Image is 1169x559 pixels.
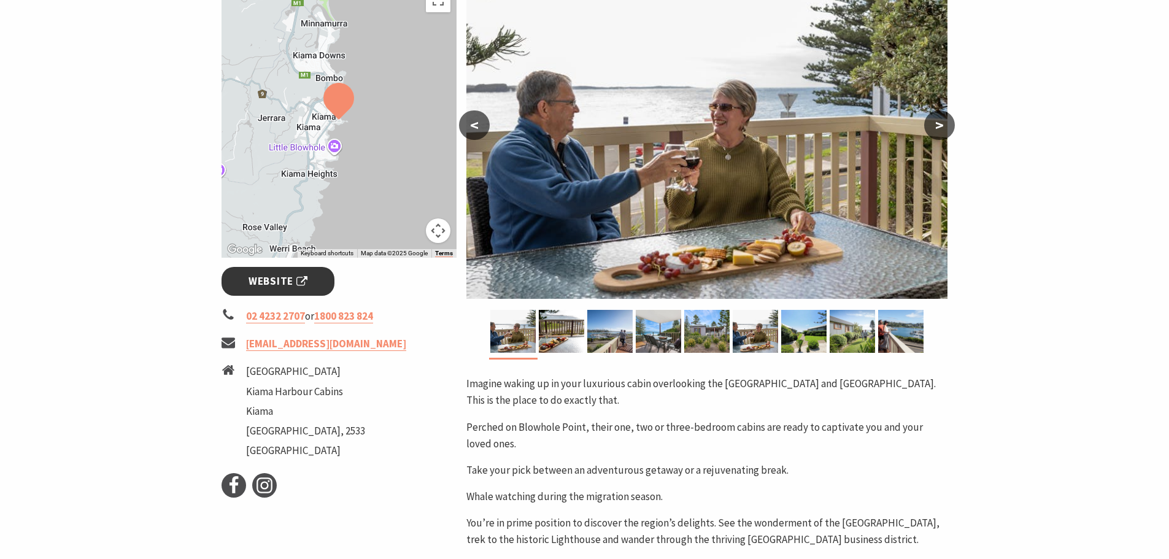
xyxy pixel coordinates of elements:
img: Private balcony, ocean views [636,310,681,353]
img: Exterior at Kiama Harbour Cabins [684,310,730,353]
img: Couple toast [733,310,778,353]
p: Whale watching during the migration season. [466,488,947,505]
a: [EMAIL_ADDRESS][DOMAIN_NAME] [246,337,406,351]
span: Website [249,273,307,290]
p: Take your pick between an adventurous getaway or a rejuvenating break. [466,462,947,479]
img: Deck ocean view [539,310,584,353]
img: Couple toast [490,310,536,353]
li: Kiama Harbour Cabins [246,384,365,400]
li: or [222,308,457,325]
a: 1800 823 824 [314,309,373,323]
a: Open this area in Google Maps (opens a new window) [225,242,265,258]
img: Side cabin [830,310,875,353]
button: < [459,110,490,140]
li: [GEOGRAPHIC_DATA] [246,363,365,380]
p: Perched on Blowhole Point, their one, two or three-bedroom cabins are ready to captivate you and ... [466,419,947,452]
p: Imagine waking up in your luxurious cabin overlooking the [GEOGRAPHIC_DATA] and [GEOGRAPHIC_DATA]... [466,376,947,409]
p: You’re in prime position to discover the region’s delights. See the wonderment of the [GEOGRAPHIC... [466,515,947,548]
img: Large deck, harbour views, couple [878,310,924,353]
img: Kiama Harbour Cabins [781,310,827,353]
li: Kiama [246,403,365,420]
button: Map camera controls [426,218,450,243]
img: Google [225,242,265,258]
a: Terms (opens in new tab) [435,250,453,257]
li: [GEOGRAPHIC_DATA], 2533 [246,423,365,439]
button: Keyboard shortcuts [301,249,353,258]
a: 02 4232 2707 [246,309,305,323]
li: [GEOGRAPHIC_DATA] [246,442,365,459]
button: > [924,110,955,140]
a: Website [222,267,335,296]
span: Map data ©2025 Google [361,250,428,256]
img: Large deck harbour [587,310,633,353]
